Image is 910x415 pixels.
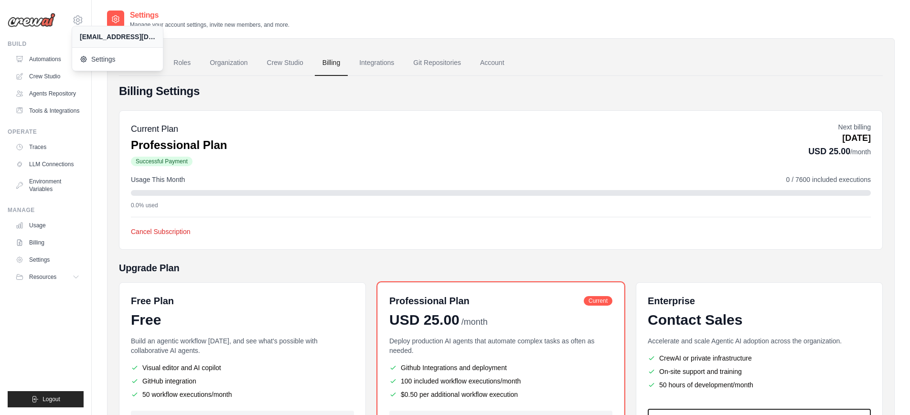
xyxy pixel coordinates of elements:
[80,54,155,64] span: Settings
[8,391,84,407] button: Logout
[259,50,311,76] a: Crew Studio
[11,218,84,233] a: Usage
[131,157,193,166] span: Successful Payment
[131,376,354,386] li: GitHub integration
[11,235,84,250] a: Billing
[11,103,84,118] a: Tools & Integrations
[648,336,871,346] p: Accelerate and scale Agentic AI adoption across the organization.
[8,128,84,136] div: Operate
[8,40,84,48] div: Build
[131,202,158,209] span: 0.0% used
[389,311,460,329] span: USD 25.00
[648,311,871,329] div: Contact Sales
[80,32,155,42] div: [EMAIL_ADDRESS][DOMAIN_NAME]
[808,145,871,158] p: USD 25.00
[648,380,871,390] li: 50 hours of development/month
[11,252,84,267] a: Settings
[131,138,227,153] p: Professional Plan
[8,13,55,27] img: Logo
[119,261,883,275] h5: Upgrade Plan
[131,175,185,184] span: Usage This Month
[315,50,348,76] a: Billing
[202,50,255,76] a: Organization
[11,174,84,197] a: Environment Variables
[119,84,883,99] h4: Billing Settings
[29,273,56,281] span: Resources
[808,122,871,132] p: Next billing
[808,132,871,145] p: [DATE]
[648,353,871,363] li: CrewAI or private infrastructure
[130,10,289,21] h2: Settings
[389,363,612,372] li: Github Integrations and deployment
[11,157,84,172] a: LLM Connections
[11,269,84,285] button: Resources
[11,139,84,155] a: Traces
[131,122,227,136] h5: Current Plan
[131,363,354,372] li: Visual editor and AI copilot
[472,50,512,76] a: Account
[850,148,871,156] span: /month
[389,336,612,355] p: Deploy production AI agents that automate complex tasks as often as needed.
[8,206,84,214] div: Manage
[131,336,354,355] p: Build an agentic workflow [DATE], and see what's possible with collaborative AI agents.
[389,390,612,399] li: $0.50 per additional workflow execution
[406,50,469,76] a: Git Repositories
[648,367,871,376] li: On-site support and training
[11,52,84,67] a: Automations
[131,227,191,236] button: Cancel Subscription
[130,21,289,29] p: Manage your account settings, invite new members, and more.
[11,86,84,101] a: Agents Repository
[131,294,174,308] h6: Free Plan
[131,311,354,329] div: Free
[72,50,163,69] a: Settings
[389,294,470,308] h6: Professional Plan
[648,294,871,308] h6: Enterprise
[352,50,402,76] a: Integrations
[584,296,612,306] span: Current
[11,69,84,84] a: Crew Studio
[131,390,354,399] li: 50 workflow executions/month
[166,50,198,76] a: Roles
[43,395,60,403] span: Logout
[389,376,612,386] li: 100 included workflow executions/month
[461,316,488,329] span: /month
[786,175,871,184] span: 0 / 7600 included executions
